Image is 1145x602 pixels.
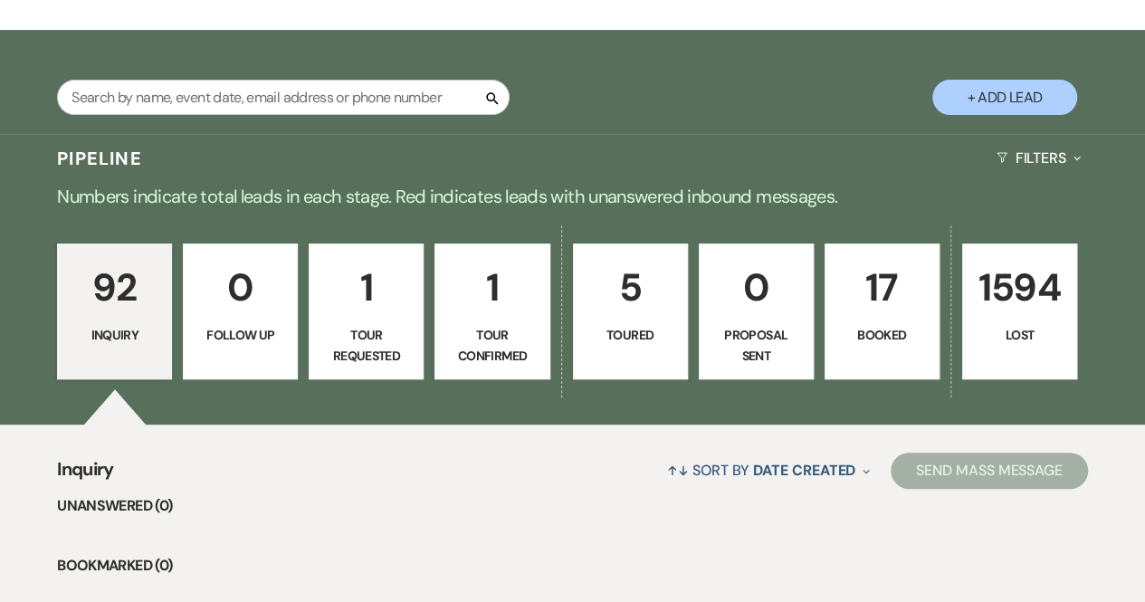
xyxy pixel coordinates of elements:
p: 1594 [974,257,1065,318]
p: Tour Requested [320,325,412,366]
li: Bookmarked (0) [57,554,1088,578]
a: 1Tour Confirmed [434,244,549,379]
button: Send Mass Message [891,453,1088,489]
p: Tour Confirmed [446,325,538,366]
button: + Add Lead [932,80,1077,115]
p: 92 [69,257,160,318]
a: 1594Lost [962,244,1077,379]
button: Sort By Date Created [660,446,877,494]
p: Inquiry [69,325,160,345]
p: 1 [446,257,538,318]
a: 0Proposal Sent [699,244,814,379]
p: Toured [585,325,676,345]
a: 5Toured [573,244,688,379]
h3: Pipeline [57,146,142,171]
input: Search by name, event date, email address or phone number [57,80,510,115]
p: 0 [711,257,802,318]
p: Proposal Sent [711,325,802,366]
p: 1 [320,257,412,318]
p: Lost [974,325,1065,345]
a: 1Tour Requested [309,244,424,379]
span: Date Created [753,461,855,480]
p: 17 [836,257,928,318]
button: Filters [989,134,1088,182]
a: 92Inquiry [57,244,172,379]
p: Booked [836,325,928,345]
p: 5 [585,257,676,318]
p: Follow Up [195,325,286,345]
a: 17Booked [825,244,940,379]
li: Unanswered (0) [57,494,1088,518]
p: 0 [195,257,286,318]
span: ↑↓ [667,461,689,480]
span: Inquiry [57,455,114,494]
a: 0Follow Up [183,244,298,379]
